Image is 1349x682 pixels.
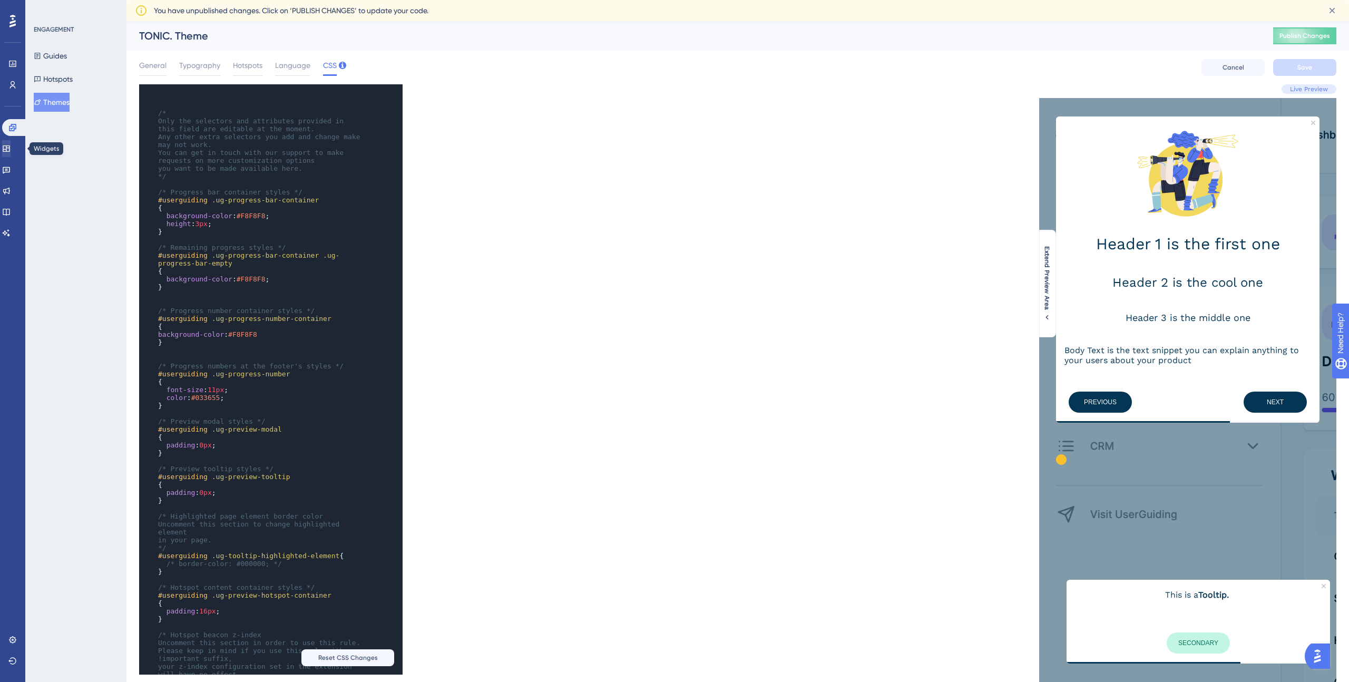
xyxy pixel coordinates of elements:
span: you want to be made available here. [158,164,302,172]
span: /* Hotspot beacon z-index [158,631,261,639]
span: .ug-tooltip-highlighted-element [212,552,340,560]
span: You can get in touch with our support to make requests on more customization options [158,149,348,164]
span: #userguiding [158,591,208,599]
span: #userguiding [158,425,208,433]
span: /* border-color: #000000; */ [167,560,282,568]
span: 3px [195,220,207,228]
span: Live Preview [1290,85,1328,93]
button: Guides [34,46,67,65]
span: .ug-preview-modal [212,425,282,433]
span: Uncomment this section to change highlighted element [158,520,344,536]
span: /* Hotspot content container styles */ [158,583,315,591]
span: /* Remaining progress styles */ [158,243,286,251]
span: background-color [167,275,232,283]
span: 0px [199,489,211,496]
p: Body Text is the text snippet you can explain anything to your users about your product [25,247,272,267]
p: This is a [36,490,282,504]
span: #userguiding [158,196,208,204]
button: Themes [34,93,70,112]
span: Hotspots [233,59,262,72]
span: } [158,228,162,236]
b: Tooltip. [159,492,190,502]
span: Cancel [1223,63,1244,72]
span: padding [167,607,195,615]
span: #userguiding [158,473,208,481]
div: Close Preview [272,23,276,27]
span: #userguiding [158,552,208,560]
span: background-color [158,330,224,338]
span: .ug-progress-number-container [212,315,331,323]
span: : ; [158,441,216,449]
span: #F8F8F8 [237,212,266,220]
h1: Header 1 is the first one [25,137,272,155]
span: /* Progress numbers at the footer's styles */ [158,362,344,370]
button: Hotspots [34,70,73,89]
span: Publish Changes [1279,32,1330,40]
span: /* Progress bar container styles */ [158,188,302,196]
span: background-color [167,212,232,220]
span: Typography [179,59,220,72]
span: /* Preview tooltip styles */ [158,465,273,473]
span: .ug-progress-bar-empty [158,251,339,267]
span: .ug-progress-bar-container [212,251,319,259]
img: Modal Media [96,23,201,128]
button: Previous [30,294,93,315]
span: } [158,568,162,576]
span: .ug-progress-number [212,370,290,378]
span: 11px [208,386,224,394]
span: 0px [199,441,211,449]
span: font-size [167,386,203,394]
span: .ug-progress-bar-container [212,196,319,204]
button: SECONDARY [128,534,191,556]
span: Please keep in mind if you use this rule with !important suffix, [158,647,348,662]
span: /* Preview modal styles */ [158,417,266,425]
span: } [158,496,162,504]
span: 16px [199,607,216,615]
span: Save [1297,63,1312,72]
span: : ; [158,220,212,228]
h2: Header 2 is the cool one [25,177,272,192]
span: padding [167,489,195,496]
span: your z-index configuration set in the extension will have no effect. [158,662,356,678]
span: padding [167,441,195,449]
span: Uncomment this section in order to use this rule. [158,639,360,647]
span: You have unpublished changes. Click on ‘PUBLISH CHANGES’ to update your code. [154,4,428,17]
span: Any other extra selectors you add and change make may not work. [158,133,364,149]
span: : ; [158,275,269,283]
span: { [158,204,162,212]
span: CSS [323,59,337,72]
button: Reset CSS Changes [301,649,394,666]
span: } [158,449,162,457]
span: { [158,552,344,560]
span: color [167,394,187,402]
span: /* Progress number container styles */ [158,307,315,315]
span: { [158,481,162,489]
span: } [158,338,162,346]
span: in your page. [158,536,212,544]
span: } [158,615,162,623]
span: Language [275,59,310,72]
div: TONIC. Theme [139,28,1247,43]
span: #userguiding [158,251,208,259]
button: Extend Preview Area [1039,246,1055,321]
iframe: UserGuiding AI Assistant Launcher [1305,640,1336,672]
span: #userguiding [158,370,208,378]
button: Next [204,294,268,315]
span: #userguiding [158,315,208,323]
span: { [158,599,162,607]
span: Only the selectors and attributes provided in this field are editable at the moment. [158,117,348,133]
span: { [158,267,162,275]
h3: Header 3 is the middle one [25,214,272,225]
span: { [158,378,162,386]
button: Cancel [1201,59,1265,76]
span: } [158,283,162,291]
span: #F8F8F8 [237,275,266,283]
span: { [158,323,162,330]
span: #033655 [191,394,220,402]
span: { [158,433,162,441]
span: Need Help? [25,3,66,15]
div: Close Preview [282,486,287,490]
div: ENGAGEMENT [34,25,74,34]
span: General [139,59,167,72]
